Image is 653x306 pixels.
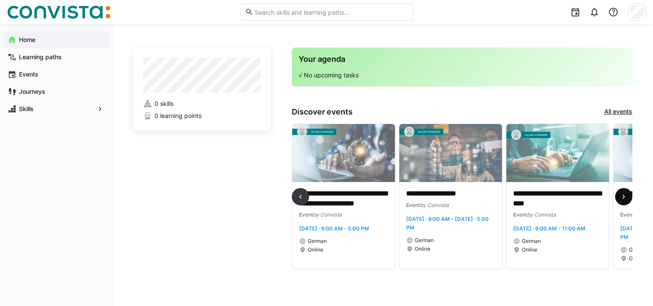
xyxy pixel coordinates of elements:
span: German [629,246,648,253]
p: √ No upcoming tasks [299,71,625,80]
h3: Discover events [292,107,353,117]
a: All events [604,107,632,117]
span: German [522,238,541,245]
span: by Convista [527,211,556,218]
span: by Convista [420,202,449,208]
a: 0 skills [143,99,261,108]
span: 0 learning points [155,112,202,120]
span: Online [629,255,644,262]
span: German [415,237,434,244]
span: German [308,238,327,245]
img: image [292,124,395,182]
span: [DATE] · 9:00 AM - 5:00 PM [299,225,369,232]
h3: Your agenda [299,54,625,64]
span: Event [620,211,634,218]
img: image [506,124,609,182]
img: image [399,124,502,182]
input: Search skills and learning paths… [253,8,408,16]
span: [DATE] · 9:00 AM - [DATE] · 5:00 PM [406,216,489,231]
span: Online [415,245,430,252]
span: Event [406,202,420,208]
span: Event [513,211,527,218]
span: Online [308,246,323,253]
span: [DATE] · 9:00 AM - 11:00 AM [513,225,585,232]
span: Online [522,246,537,253]
span: by Convista [313,211,342,218]
span: 0 skills [155,99,174,108]
span: Event [299,211,313,218]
